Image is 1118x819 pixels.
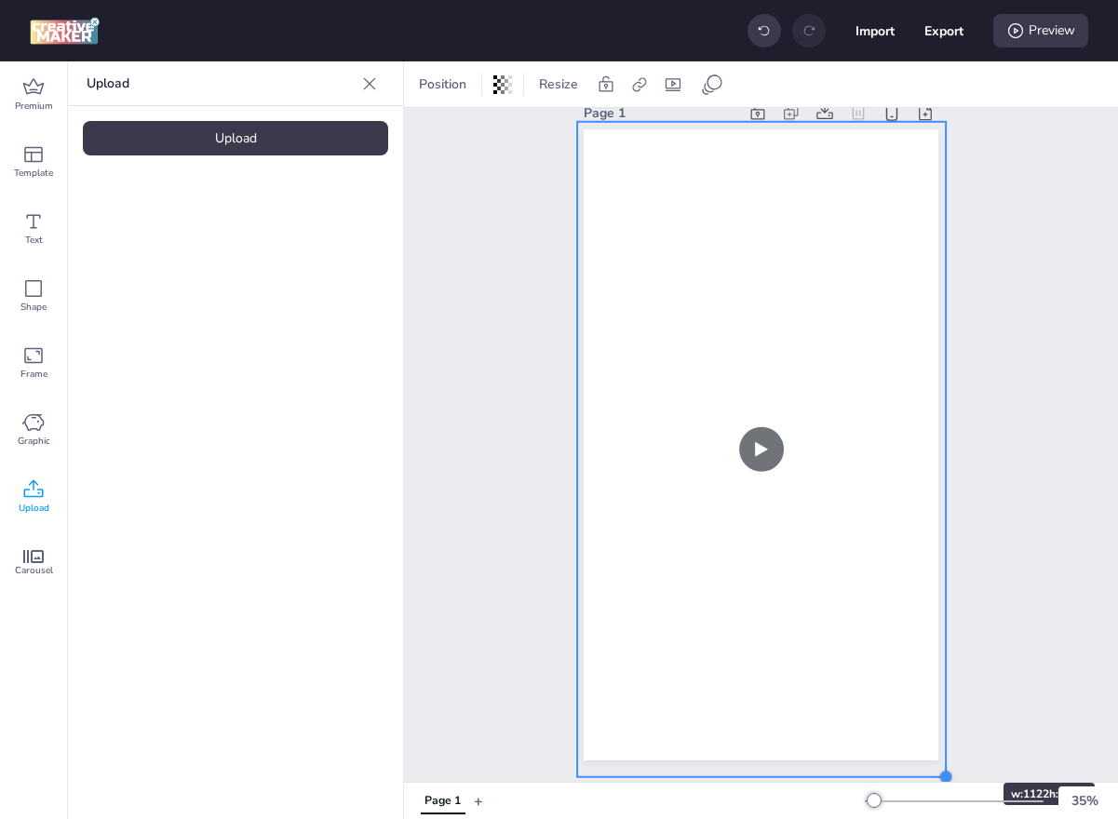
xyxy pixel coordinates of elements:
[30,17,100,45] img: logo Creative Maker
[20,367,47,382] span: Frame
[1004,783,1095,805] div: w: 1122 h: 1994
[411,785,474,817] div: Tabs
[87,61,355,106] p: Upload
[15,99,53,114] span: Premium
[993,14,1088,47] div: Preview
[584,103,737,123] div: Page 1
[415,74,470,94] span: Position
[424,793,461,810] div: Page 1
[20,300,47,315] span: Shape
[19,501,49,516] span: Upload
[25,233,43,248] span: Text
[535,74,582,94] span: Resize
[474,785,483,817] button: +
[15,563,53,578] span: Carousel
[14,166,53,181] span: Template
[924,11,963,50] button: Export
[1062,791,1107,811] div: 35 %
[18,434,50,449] span: Graphic
[855,11,895,50] button: Import
[83,121,388,155] div: Upload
